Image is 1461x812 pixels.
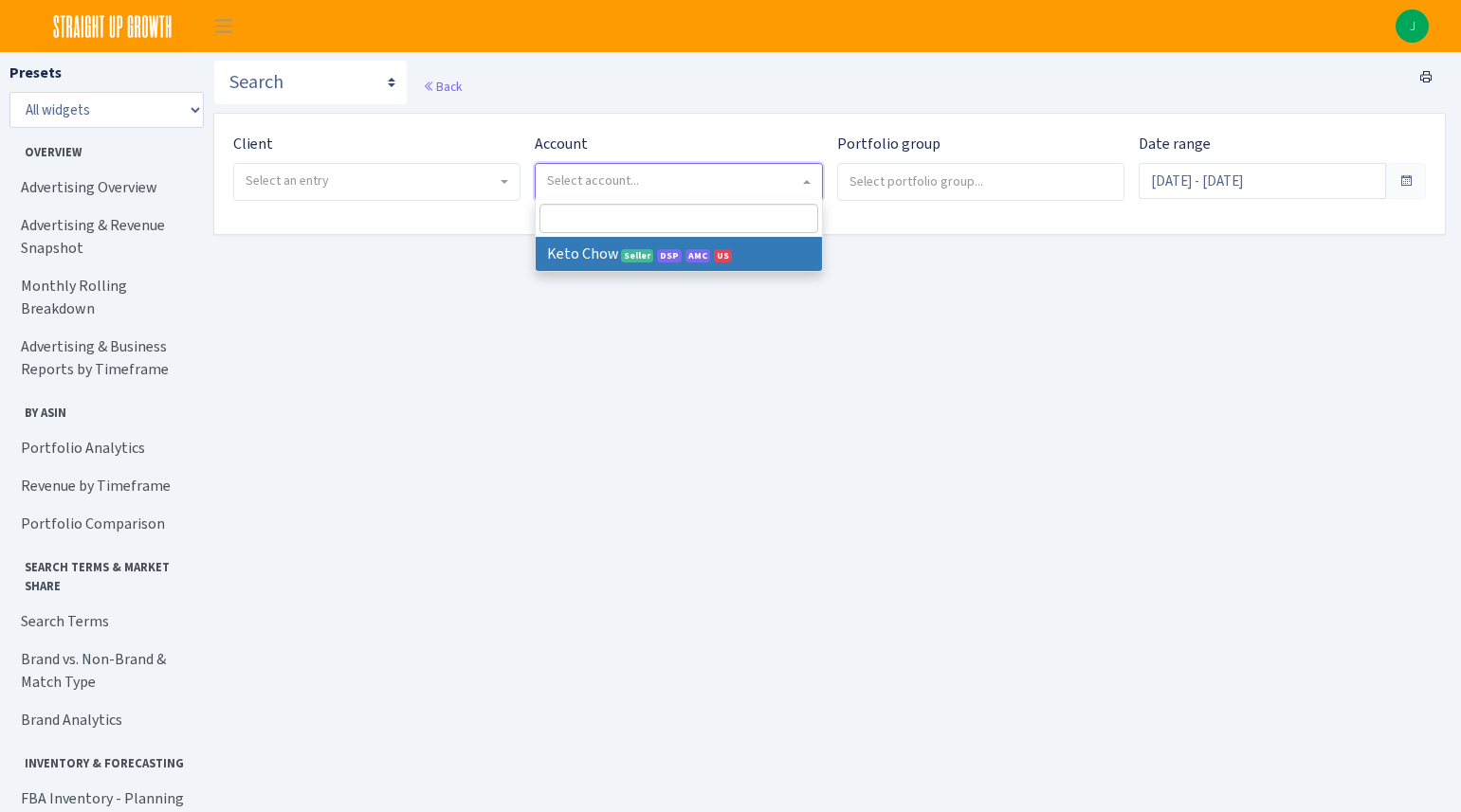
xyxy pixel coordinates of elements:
[10,550,198,594] span: Search Terms & Market Share
[9,62,62,84] label: Presets
[10,135,198,161] span: Overview
[9,701,199,739] a: Brand Analytics
[536,237,821,271] li: Keto Chow
[9,429,199,467] a: Portfolio Analytics
[9,169,199,207] a: Advertising Overview
[200,10,247,42] button: Toggle navigation
[10,747,198,772] span: Inventory & Forecasting
[657,249,682,262] span: DSP
[837,133,941,155] label: Portfolio group
[547,171,639,189] span: Select account...
[9,467,199,505] a: Revenue by Timeframe
[233,133,273,155] label: Client
[9,603,199,641] a: Search Terms
[10,396,198,422] span: By ASIN
[838,164,1123,198] input: Select portfolio group...
[1396,9,1429,43] img: Jared
[621,249,653,262] span: Seller
[9,505,199,543] a: Portfolio Comparison
[1396,9,1429,43] a: J
[9,328,199,388] a: Advertising & Business Reports by Timeframe
[9,207,199,267] a: Advertising & Revenue Snapshot
[246,171,329,189] span: Select an entry
[714,249,732,262] span: US
[423,78,462,95] a: Back
[1139,133,1211,155] label: Date range
[685,249,710,262] span: Amazon Marketing Cloud
[9,267,199,328] a: Monthly Rolling Breakdown
[535,133,588,155] label: Account
[9,641,199,701] a: Brand vs. Non-Brand & Match Type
